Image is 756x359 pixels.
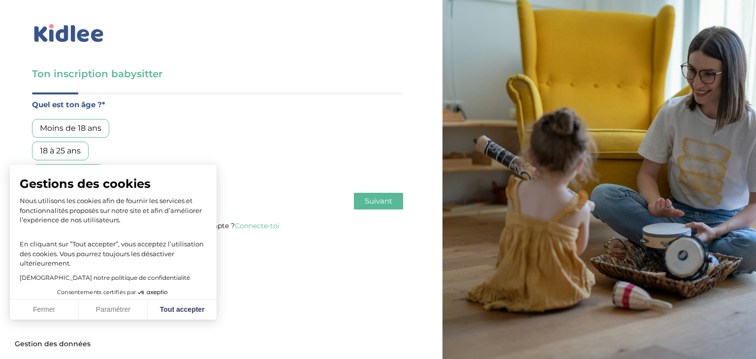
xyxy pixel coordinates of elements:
[354,193,403,209] button: Suivant
[32,119,109,138] div: Moins de 18 ans
[15,340,91,349] span: Gestion des données
[148,299,217,320] button: Tout accepter
[20,177,207,191] span: Gestions des cookies
[9,334,96,355] button: Gestion des données
[57,290,136,295] span: Consentements certifiés par
[138,278,167,307] svg: Axeptio
[10,299,79,320] button: Fermer
[20,230,207,269] p: En cliquant sur ”Tout accepter”, vous acceptez l’utilisation des cookies. Vous pourrez toujours l...
[32,142,89,160] div: 18 à 25 ans
[235,221,280,230] a: Connecte-toi
[20,274,190,281] a: [DEMOGRAPHIC_DATA] notre politique de confidentialité
[32,98,403,111] label: Quel est ton âge ?*
[32,67,403,81] h3: Ton inscription babysitter
[52,286,174,299] button: Consentements certifiés par
[20,196,207,225] p: Nous utilisons les cookies afin de fournir les services et fonctionnalités proposés sur notre sit...
[79,299,148,320] button: Paramétrer
[32,22,106,45] img: logo_kidlee_bleu
[365,196,392,206] span: Suivant
[32,219,403,232] p: Tu as déjà un compte ?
